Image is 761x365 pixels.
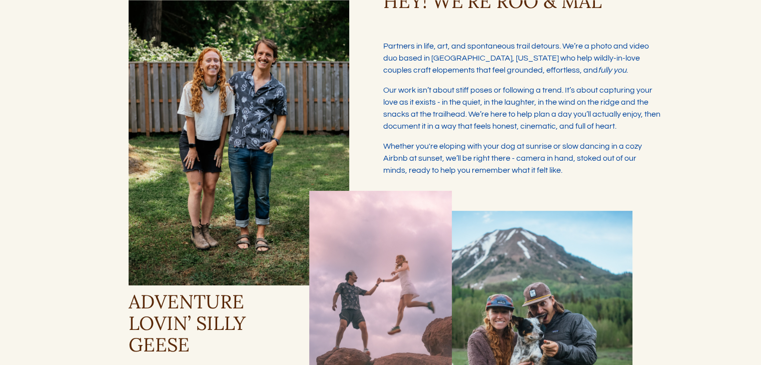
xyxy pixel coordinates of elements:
em: fully you [598,66,626,74]
p: Partners in life, art, and spontaneous trail detours. We’re a photo and video duo based in [GEOGR... [383,28,661,76]
h3: ADVENTURE LOVIN’ SILLY GEESE [129,291,293,356]
p: Whether you're eloping with your dog at sunrise or slow dancing in a cozy Airbnb at sunset, we’ll... [383,140,661,176]
p: Our work isn’t about stiff poses or following a trend. It’s about capturing your love as it exist... [383,84,661,132]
